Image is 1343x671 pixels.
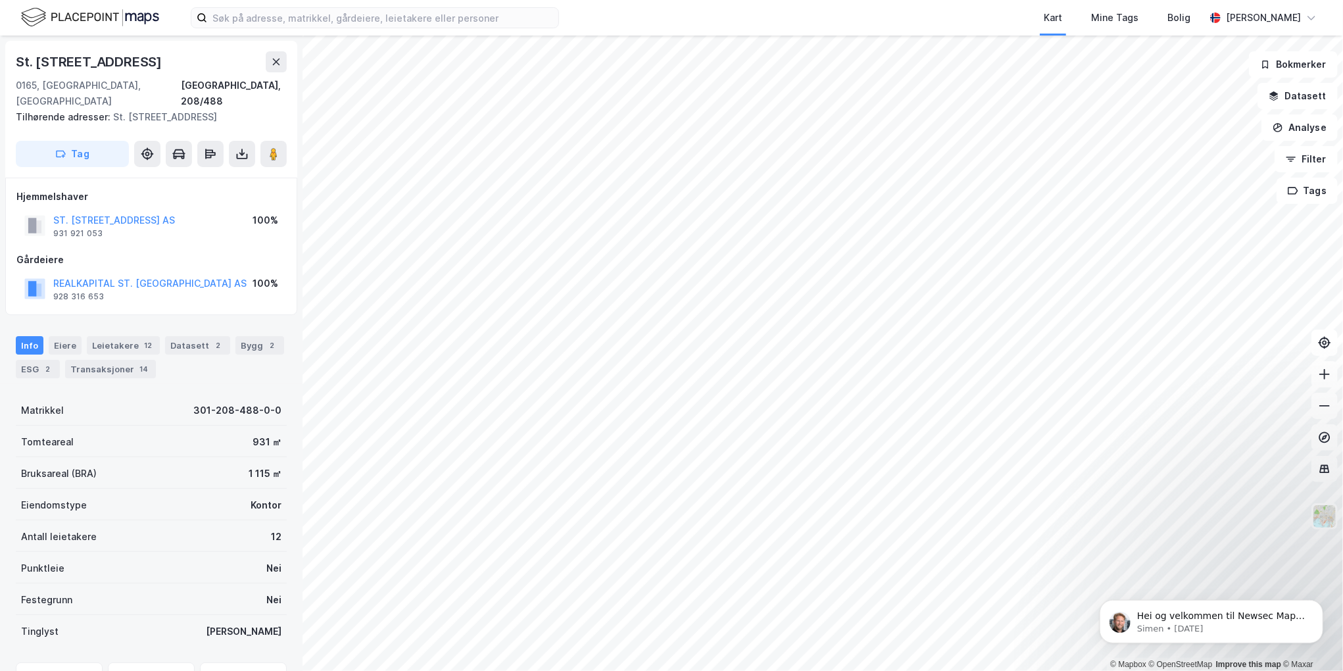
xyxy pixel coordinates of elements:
[266,560,281,576] div: Nei
[1226,10,1301,26] div: [PERSON_NAME]
[206,624,281,639] div: [PERSON_NAME]
[21,434,74,450] div: Tomteareal
[16,336,43,355] div: Info
[266,339,279,352] div: 2
[181,78,287,109] div: [GEOGRAPHIC_DATA], 208/488
[1258,83,1338,109] button: Datasett
[266,592,281,608] div: Nei
[16,360,60,378] div: ESG
[271,529,281,545] div: 12
[141,339,155,352] div: 12
[16,189,286,205] div: Hjemmelshaver
[16,111,113,122] span: Tilhørende adresser:
[49,336,82,355] div: Eiere
[16,141,129,167] button: Tag
[21,624,59,639] div: Tinglyst
[1080,572,1343,664] iframe: Intercom notifications message
[165,336,230,355] div: Datasett
[1110,660,1146,669] a: Mapbox
[21,466,97,482] div: Bruksareal (BRA)
[53,228,103,239] div: 931 921 053
[21,592,72,608] div: Festegrunn
[1149,660,1213,669] a: OpenStreetMap
[21,529,97,545] div: Antall leietakere
[249,466,281,482] div: 1 115 ㎡
[16,109,276,125] div: St. [STREET_ADDRESS]
[21,497,87,513] div: Eiendomstype
[1275,146,1338,172] button: Filter
[1167,10,1190,26] div: Bolig
[251,497,281,513] div: Kontor
[65,360,156,378] div: Transaksjoner
[41,362,55,376] div: 2
[21,403,64,418] div: Matrikkel
[53,291,104,302] div: 928 316 653
[253,212,278,228] div: 100%
[253,276,278,291] div: 100%
[193,403,281,418] div: 301-208-488-0-0
[235,336,284,355] div: Bygg
[1044,10,1062,26] div: Kart
[1277,178,1338,204] button: Tags
[16,78,181,109] div: 0165, [GEOGRAPHIC_DATA], [GEOGRAPHIC_DATA]
[16,51,164,72] div: St. [STREET_ADDRESS]
[16,252,286,268] div: Gårdeiere
[207,8,558,28] input: Søk på adresse, matrikkel, gårdeiere, leietakere eller personer
[253,434,281,450] div: 931 ㎡
[21,6,159,29] img: logo.f888ab2527a4732fd821a326f86c7f29.svg
[1091,10,1138,26] div: Mine Tags
[87,336,160,355] div: Leietakere
[21,560,64,576] div: Punktleie
[1261,114,1338,141] button: Analyse
[212,339,225,352] div: 2
[1249,51,1338,78] button: Bokmerker
[1312,504,1337,529] img: Z
[137,362,151,376] div: 14
[1216,660,1281,669] a: Improve this map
